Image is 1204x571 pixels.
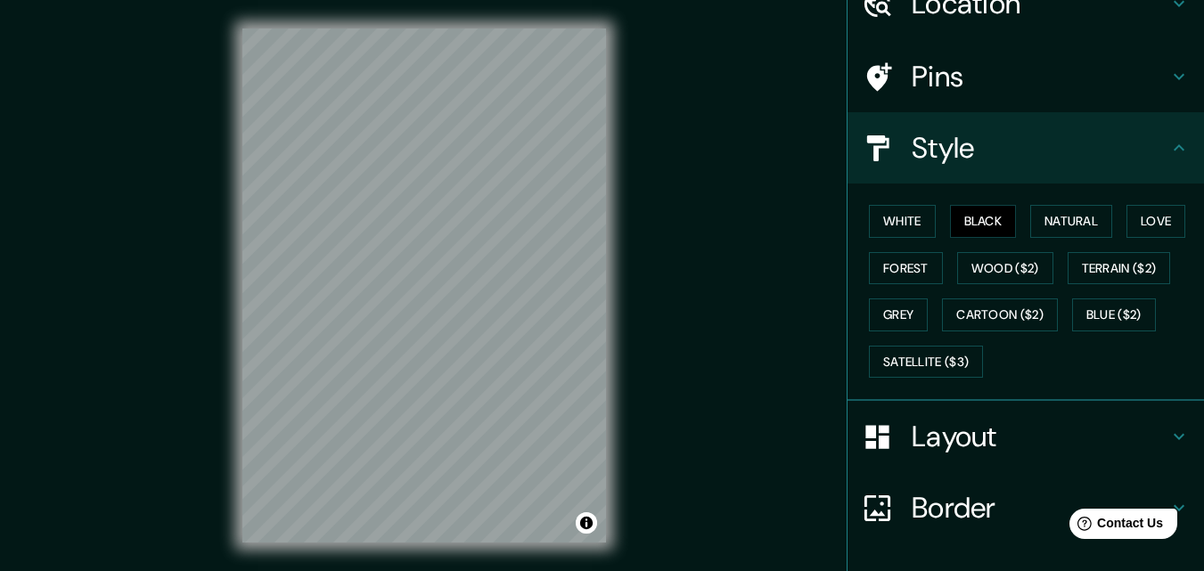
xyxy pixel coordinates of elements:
[1068,252,1171,285] button: Terrain ($2)
[1072,298,1156,331] button: Blue ($2)
[912,130,1168,166] h4: Style
[1030,205,1112,238] button: Natural
[242,29,606,542] canvas: Map
[869,252,943,285] button: Forest
[848,401,1204,472] div: Layout
[942,298,1058,331] button: Cartoon ($2)
[848,41,1204,112] div: Pins
[848,112,1204,184] div: Style
[869,205,936,238] button: White
[1126,205,1185,238] button: Love
[912,490,1168,526] h4: Border
[912,59,1168,94] h4: Pins
[912,419,1168,454] h4: Layout
[869,346,983,379] button: Satellite ($3)
[869,298,928,331] button: Grey
[957,252,1053,285] button: Wood ($2)
[950,205,1017,238] button: Black
[1045,502,1184,551] iframe: Help widget launcher
[576,512,597,534] button: Toggle attribution
[848,472,1204,543] div: Border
